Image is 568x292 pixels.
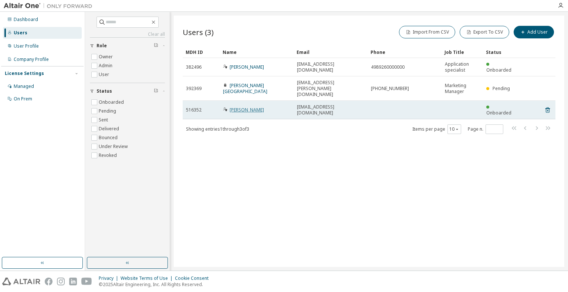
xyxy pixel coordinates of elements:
[14,96,32,102] div: On Prem
[99,151,118,160] label: Revoked
[99,281,213,288] p: © 2025 Altair Engineering, Inc. All Rights Reserved.
[445,61,480,73] span: Application specialist
[186,126,249,132] span: Showing entries 1 through 3 of 3
[99,116,109,124] label: Sent
[14,17,38,23] div: Dashboard
[230,64,264,70] a: [PERSON_NAME]
[186,46,217,58] div: MDH ID
[371,64,405,70] span: 4989260000000
[99,124,121,133] label: Delivered
[99,70,111,79] label: User
[297,80,364,97] span: [EMAIL_ADDRESS][PERSON_NAME][DOMAIN_NAME]
[99,133,119,142] label: Bounced
[99,107,118,116] label: Pending
[444,46,480,58] div: Job Title
[97,88,112,94] span: Status
[45,278,53,285] img: facebook.svg
[297,104,364,116] span: [EMAIL_ADDRESS][DOMAIN_NAME]
[297,46,365,58] div: Email
[486,67,511,73] span: Onboarded
[154,88,158,94] span: Clear filter
[223,46,291,58] div: Name
[460,26,509,38] button: Export To CSV
[14,43,39,49] div: User Profile
[154,43,158,49] span: Clear filter
[297,61,364,73] span: [EMAIL_ADDRESS][DOMAIN_NAME]
[486,110,511,116] span: Onboarded
[514,26,554,38] button: Add User
[223,82,267,95] a: [PERSON_NAME][GEOGRAPHIC_DATA]
[121,275,175,281] div: Website Terms of Use
[230,107,264,113] a: [PERSON_NAME]
[399,26,455,38] button: Import From CSV
[493,85,510,92] span: Pending
[14,30,27,36] div: Users
[97,43,107,49] span: Role
[412,124,461,134] span: Items per page
[90,83,165,99] button: Status
[81,278,92,285] img: youtube.svg
[183,27,214,37] span: Users (3)
[99,275,121,281] div: Privacy
[99,52,114,61] label: Owner
[90,31,165,37] a: Clear all
[2,278,40,285] img: altair_logo.svg
[99,61,114,70] label: Admin
[445,83,480,95] span: Marketing Manager
[14,56,49,62] div: Company Profile
[5,71,44,76] div: License Settings
[186,107,202,113] span: 516352
[175,275,213,281] div: Cookie Consent
[468,124,503,134] span: Page n.
[4,2,96,10] img: Altair One
[90,38,165,54] button: Role
[186,86,202,92] span: 392369
[99,98,125,107] label: Onboarded
[14,83,34,89] div: Managed
[371,86,409,92] span: [PHONE_NUMBER]
[371,46,439,58] div: Phone
[69,278,77,285] img: linkedin.svg
[57,278,65,285] img: instagram.svg
[486,46,517,58] div: Status
[99,142,129,151] label: Under Review
[449,126,459,132] button: 10
[186,64,202,70] span: 382496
